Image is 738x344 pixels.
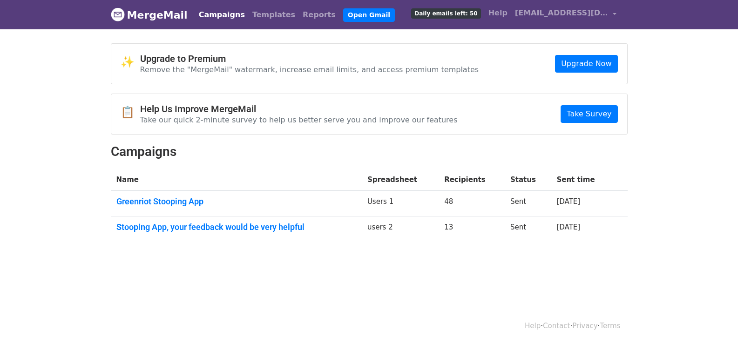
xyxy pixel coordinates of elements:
[116,222,356,232] a: Stooping App, your feedback would be very helpful
[116,196,356,207] a: Greenriot Stooping App
[362,191,439,216] td: Users 1
[140,115,458,125] p: Take our quick 2-minute survey to help us better serve you and improve our features
[249,6,299,24] a: Templates
[561,105,617,123] a: Take Survey
[140,65,479,74] p: Remove the "MergeMail" watermark, increase email limits, and access premium templates
[121,106,140,119] span: 📋
[551,169,613,191] th: Sent time
[140,53,479,64] h4: Upgrade to Premium
[511,4,620,26] a: [EMAIL_ADDRESS][DOMAIN_NAME]
[556,223,580,231] a: [DATE]
[439,169,505,191] th: Recipients
[485,4,511,22] a: Help
[505,191,551,216] td: Sent
[111,5,188,25] a: MergeMail
[195,6,249,24] a: Campaigns
[600,322,620,330] a: Terms
[411,8,481,19] span: Daily emails left: 50
[111,169,362,191] th: Name
[140,103,458,115] h4: Help Us Improve MergeMail
[121,55,140,69] span: ✨
[439,216,505,241] td: 13
[362,169,439,191] th: Spreadsheet
[111,7,125,21] img: MergeMail logo
[555,55,617,73] a: Upgrade Now
[525,322,541,330] a: Help
[543,322,570,330] a: Contact
[362,216,439,241] td: users 2
[505,216,551,241] td: Sent
[556,197,580,206] a: [DATE]
[505,169,551,191] th: Status
[343,8,395,22] a: Open Gmail
[299,6,339,24] a: Reports
[439,191,505,216] td: 48
[111,144,628,160] h2: Campaigns
[515,7,608,19] span: [EMAIL_ADDRESS][DOMAIN_NAME]
[572,322,597,330] a: Privacy
[407,4,484,22] a: Daily emails left: 50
